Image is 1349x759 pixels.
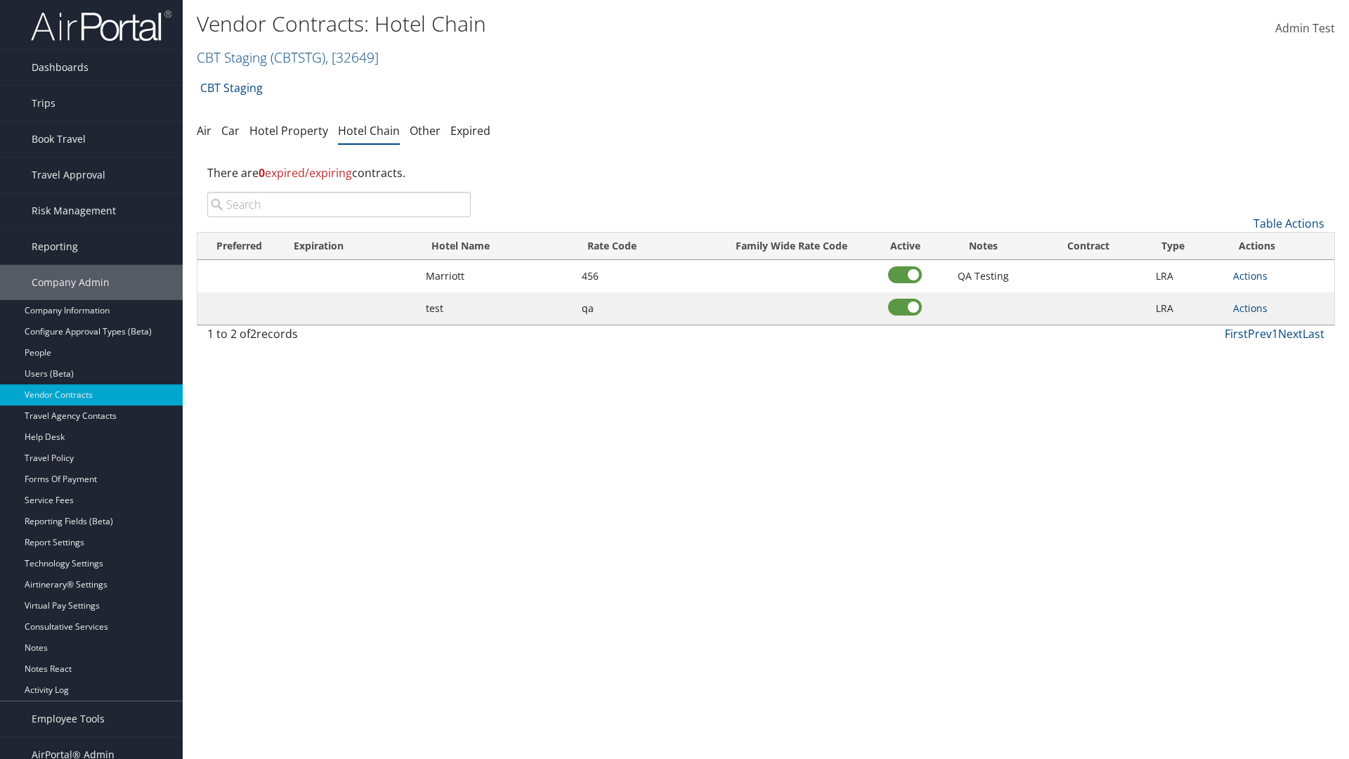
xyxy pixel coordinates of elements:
a: Hotel Chain [338,123,400,138]
strong: 0 [259,165,265,181]
th: Expiration: activate to sort column ascending [281,233,419,260]
span: Book Travel [32,122,86,157]
a: CBT Staging [197,48,379,67]
a: CBT Staging [200,74,263,102]
img: airportal-logo.png [31,9,171,42]
span: 2 [250,326,256,342]
th: Hotel Name: activate to sort column ascending [419,233,575,260]
a: Expired [450,123,490,138]
span: Travel Approval [32,157,105,193]
td: LRA [1149,260,1227,292]
th: Notes: activate to sort column ascending [938,233,1029,260]
a: Car [221,123,240,138]
th: Active: activate to sort column ascending [873,233,938,260]
input: Search [207,192,471,217]
span: Risk Management [32,193,116,228]
td: Marriott [419,260,575,292]
span: Dashboards [32,50,89,85]
a: Actions [1233,269,1267,283]
a: 1 [1272,326,1278,342]
a: Admin Test [1275,7,1335,51]
span: expired/expiring [259,165,352,181]
span: ( CBTSTG ) [271,48,325,67]
th: Rate Code: activate to sort column ascending [575,233,711,260]
span: Trips [32,86,56,121]
th: Family Wide Rate Code: activate to sort column ascending [710,233,872,260]
th: Type: activate to sort column ascending [1149,233,1227,260]
h1: Vendor Contracts: Hotel Chain [197,9,956,39]
span: Reporting [32,229,78,264]
div: There are contracts. [197,154,1335,192]
a: Prev [1248,326,1272,342]
td: LRA [1149,292,1227,325]
a: Other [410,123,441,138]
th: Contract: activate to sort column ascending [1028,233,1148,260]
span: Employee Tools [32,701,105,737]
th: Preferred: activate to sort column ascending [197,233,281,260]
div: 1 to 2 of records [207,325,471,349]
th: Actions [1226,233,1334,260]
a: First [1225,326,1248,342]
a: Actions [1233,301,1267,315]
a: Next [1278,326,1303,342]
span: QA Testing [958,269,1009,283]
a: Hotel Property [249,123,328,138]
td: test [419,292,575,325]
a: Air [197,123,211,138]
a: Table Actions [1253,216,1324,231]
td: qa [575,292,711,325]
td: 456 [575,260,711,292]
span: , [ 32649 ] [325,48,379,67]
span: Admin Test [1275,20,1335,36]
span: Company Admin [32,265,110,300]
a: Last [1303,326,1324,342]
